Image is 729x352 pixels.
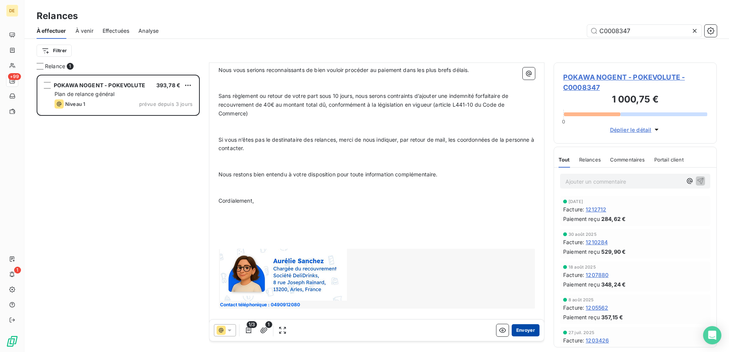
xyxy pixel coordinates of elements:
span: 1 [265,321,272,328]
span: Analyse [138,27,159,35]
span: Si vous n’êtes pas le destinataire des relances, merci de nous indiquer, par retour de mail, les ... [218,136,536,152]
span: Plan de relance général [55,91,114,97]
span: 393,78 € [156,82,180,88]
span: 18 août 2025 [568,265,596,269]
span: Paiement reçu [563,280,600,288]
span: 529,90 € [601,248,626,256]
span: 1212712 [586,205,606,213]
span: 8 août 2025 [568,298,594,302]
span: 0 [562,118,565,125]
span: 1 [14,267,21,274]
div: grid [37,75,200,352]
span: Paiement reçu [563,248,600,256]
button: Envoyer [512,324,540,336]
div: Open Intercom Messenger [703,326,721,344]
span: 27 juil. 2025 [568,330,594,335]
button: Filtrer [37,45,72,57]
img: Logo LeanPay [6,335,18,347]
span: 1205562 [586,304,608,312]
span: 357,15 € [601,313,623,321]
span: Niveau 1 [65,101,85,107]
h3: Relances [37,9,78,23]
span: Déplier le détail [610,126,652,134]
h3: 1 000,75 € [563,93,707,108]
span: Relance [45,62,65,70]
div: DE [6,5,18,17]
span: Facture : [563,336,584,344]
span: [DATE] [568,199,583,204]
span: +99 [8,73,21,80]
span: Facture : [563,304,584,312]
span: Effectuées [103,27,130,35]
span: prévue depuis 3 jours [139,101,193,107]
span: Paiement reçu [563,313,600,321]
button: Déplier le détail [608,125,663,134]
span: Cordialement, [218,197,254,204]
span: POKAWA NOGENT - POKEVOLUTE - C0008347 [563,72,707,93]
span: 284,62 € [601,215,626,223]
span: Commentaires [610,157,645,163]
span: Facture : [563,271,584,279]
span: Tout [559,157,570,163]
span: 1210284 [586,238,608,246]
span: Nous restons bien entendu à votre disposition pour toute information complémentaire. [218,171,438,178]
input: Rechercher [587,25,702,37]
span: Facture : [563,238,584,246]
span: 1 [67,63,74,70]
span: À effectuer [37,27,66,35]
span: Facture : [563,205,584,213]
span: Relances [579,157,601,163]
span: À venir [75,27,93,35]
span: 30 août 2025 [568,232,597,237]
span: Paiement reçu [563,215,600,223]
span: Sans règlement ou retour de votre part sous 10 jours, nous serons contraints d’ajouter une indemn... [218,93,510,117]
span: Nous vous serions reconnaissants de bien vouloir procéder au paiement dans les plus brefs délais. [218,67,469,73]
span: 1/3 [247,321,257,328]
span: 1207880 [586,271,609,279]
span: Portail client [654,157,684,163]
span: 1203426 [586,336,609,344]
span: POKAWA NOGENT - POKEVOLUTE [54,82,145,88]
span: 348,24 € [601,280,626,288]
